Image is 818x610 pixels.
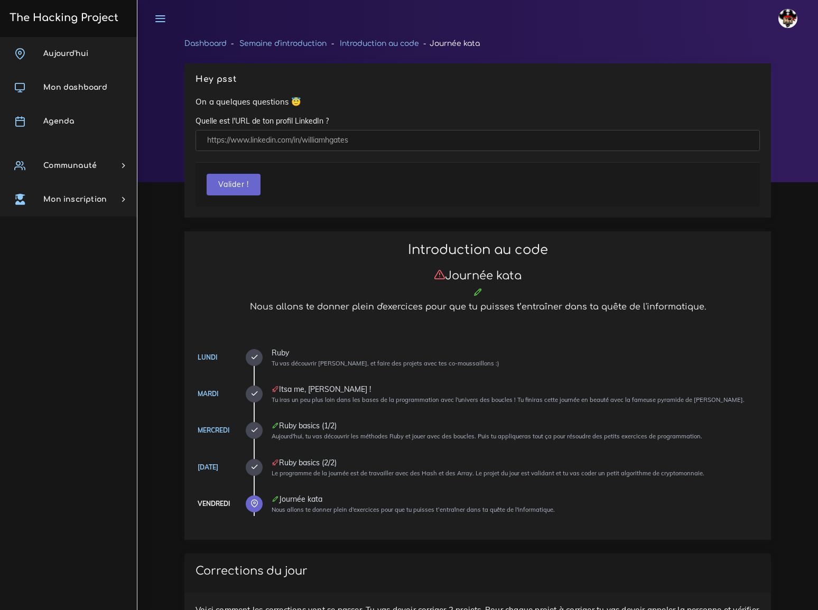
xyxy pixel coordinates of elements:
[198,463,218,471] a: [DATE]
[184,40,227,48] a: Dashboard
[196,565,760,578] h3: Corrections du jour
[196,74,760,85] h5: Hey psst
[196,242,760,258] h2: Introduction au code
[272,386,760,393] div: Itsa me, [PERSON_NAME] !
[198,390,218,398] a: Mardi
[198,498,230,510] div: Vendredi
[196,116,329,126] label: Quelle est l'URL de ton profil LinkedIn ?
[196,130,760,152] input: https://www.linkedin.com/in/williamhgates
[43,162,97,170] span: Communauté
[272,459,760,466] div: Ruby basics (2/2)
[196,302,760,312] h5: Nous allons te donner plein d'exercices pour que tu puisses t’entraîner dans ta quête de l'inform...
[6,12,118,24] h3: The Hacking Project
[43,83,107,91] span: Mon dashboard
[272,506,555,513] small: Nous allons te donner plein d'exercices pour que tu puisses t’entraîner dans ta quête de l'inform...
[43,117,74,125] span: Agenda
[196,269,760,283] h3: Journée kata
[272,360,499,367] small: Tu vas découvrir [PERSON_NAME], et faire des projets avec tes co-moussaillons :)
[43,50,88,58] span: Aujourd'hui
[196,96,760,108] p: On a quelques questions 😇
[207,174,261,195] button: Valider !
[272,349,760,356] div: Ruby
[272,495,760,503] div: Journée kata
[272,396,745,403] small: Tu iras un peu plus loin dans les bases de la programmation avec l'univers des boucles ! Tu finir...
[272,422,760,429] div: Ruby basics (1/2)
[239,40,327,48] a: Semaine d'introduction
[272,433,702,440] small: Aujourd'hui, tu vas découvrir les méthodes Ruby et jouer avec des boucles. Puis tu appliqueras to...
[340,40,419,48] a: Introduction au code
[272,470,704,477] small: Le programme de la journée est de travailler avec des Hash et des Array. Le projet du jour est va...
[198,426,229,434] a: Mercredi
[419,37,480,50] li: Journée kata
[43,195,107,203] span: Mon inscription
[778,9,797,28] img: avatar
[198,353,217,361] a: Lundi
